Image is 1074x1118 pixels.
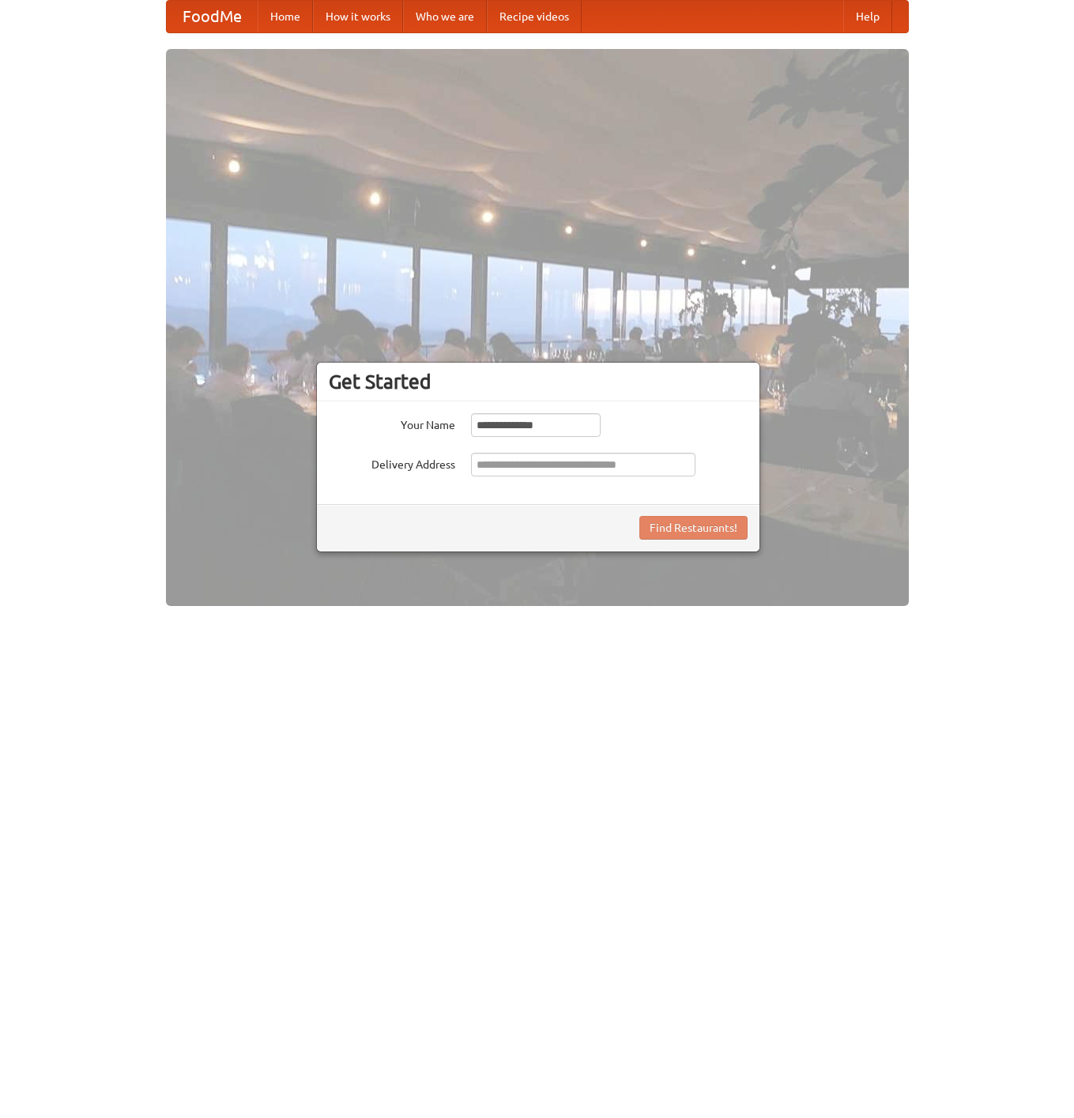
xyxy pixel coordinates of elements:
[403,1,487,32] a: Who we are
[258,1,313,32] a: Home
[639,516,748,540] button: Find Restaurants!
[843,1,892,32] a: Help
[329,413,455,433] label: Your Name
[329,453,455,472] label: Delivery Address
[167,1,258,32] a: FoodMe
[329,370,748,393] h3: Get Started
[487,1,582,32] a: Recipe videos
[313,1,403,32] a: How it works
